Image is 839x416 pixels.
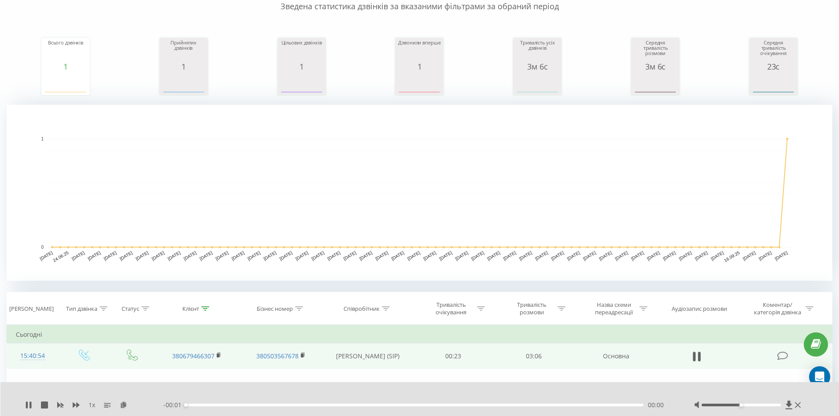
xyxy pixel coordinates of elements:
div: Тривалість усіх дзвінків [515,40,559,62]
text: [DATE] [503,250,517,261]
text: [DATE] [630,250,645,261]
text: [DATE] [119,250,133,261]
text: [DATE] [167,250,181,261]
div: [PERSON_NAME] [9,305,54,313]
text: [DATE] [439,250,453,261]
span: - 00:01 [163,401,186,409]
text: [DATE] [103,250,118,261]
div: Середня тривалість очікування [751,40,795,62]
td: Основна [574,343,658,369]
text: [DATE] [758,250,772,261]
div: Коментар/категорія дзвінка [752,301,803,316]
div: Тип дзвінка [66,305,97,313]
text: [DATE] [678,250,693,261]
div: Open Intercom Messenger [809,366,830,387]
text: [DATE] [566,250,581,261]
span: 1 x [89,401,95,409]
svg: A chart. [7,105,832,281]
div: 15:40:54 [16,347,50,364]
text: [DATE] [262,250,277,261]
text: [DATE] [39,250,54,261]
text: [DATE] [374,250,389,261]
text: [DATE] [183,250,197,261]
text: [DATE] [422,250,437,261]
div: Співробітник [344,305,380,313]
text: [DATE] [71,250,85,261]
div: Цільових дзвінків [280,40,324,62]
svg: A chart. [280,71,324,97]
svg: A chart. [397,71,441,97]
div: Середня тривалість розмови [633,40,677,62]
text: 1 [41,136,44,141]
svg: A chart. [162,71,206,97]
text: [DATE] [534,250,549,261]
text: [DATE] [518,250,533,261]
div: Accessibility label [739,403,743,407]
text: [DATE] [391,250,405,261]
div: Всього дзвінків [44,40,88,62]
text: [DATE] [359,250,373,261]
text: [DATE] [343,250,357,261]
a: 380503567678 [256,352,299,360]
a: 380679466307 [172,352,214,360]
text: [DATE] [215,250,229,261]
text: 16.09.25 [723,250,741,263]
div: Бізнес номер [257,305,293,313]
svg: A chart. [515,71,559,97]
div: Тривалість розмови [508,301,555,316]
div: Клієнт [182,305,199,313]
div: Тривалість очікування [428,301,475,316]
text: [DATE] [582,250,597,261]
text: [DATE] [135,250,149,261]
text: [DATE] [310,250,325,261]
svg: A chart. [751,71,795,97]
text: [DATE] [742,250,757,261]
text: [DATE] [279,250,293,261]
text: 0 [41,245,44,250]
text: [DATE] [774,250,788,261]
text: [DATE] [87,250,101,261]
text: [DATE] [662,250,676,261]
text: [DATE] [550,250,565,261]
div: 3м 6с [515,62,559,71]
td: Сьогодні [7,326,832,343]
text: [DATE] [598,250,613,261]
div: 1 [44,62,88,71]
svg: A chart. [44,71,88,97]
span: 00:00 [648,401,664,409]
div: Дзвонили вперше [397,40,441,62]
text: [DATE] [151,250,166,261]
text: [DATE] [470,250,485,261]
text: [DATE] [327,250,341,261]
text: 24.06.25 [52,250,70,263]
div: Прийнятих дзвінків [162,40,206,62]
div: 3м 6с [633,62,677,71]
div: Статус [122,305,139,313]
div: 1 [280,62,324,71]
td: 03:06 [494,343,574,369]
div: 1 [162,62,206,71]
div: Accessibility label [184,403,188,407]
svg: A chart. [633,71,677,97]
text: [DATE] [486,250,501,261]
text: [DATE] [199,250,213,261]
div: 1 [397,62,441,71]
text: [DATE] [295,250,309,261]
div: Назва схеми переадресації [590,301,637,316]
text: [DATE] [247,250,261,261]
text: [DATE] [407,250,421,261]
text: [DATE] [710,250,724,261]
text: [DATE] [231,250,245,261]
text: [DATE] [646,250,661,261]
td: 00:23 [413,343,494,369]
td: [PERSON_NAME] (SIP) [323,343,413,369]
text: [DATE] [455,250,469,261]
